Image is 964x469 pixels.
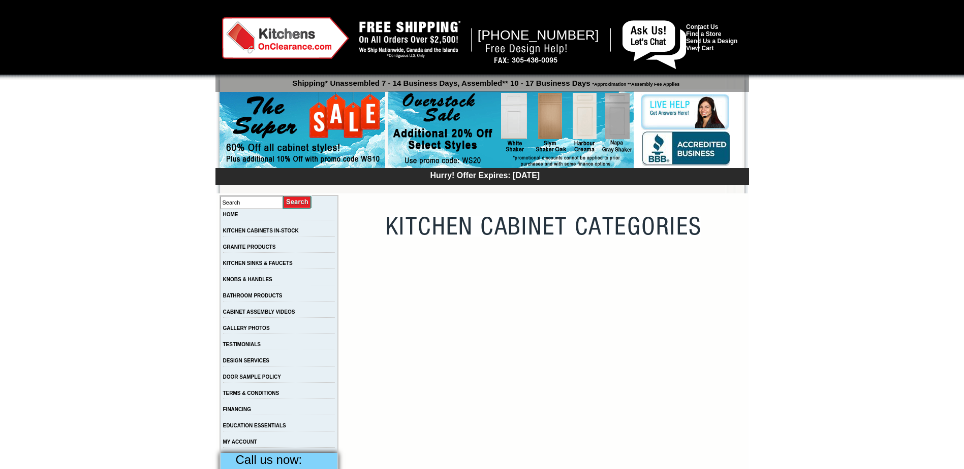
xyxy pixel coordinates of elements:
a: KITCHEN SINKS & FAUCETS [223,260,293,266]
a: MY ACCOUNT [223,439,257,445]
a: TESTIMONIALS [223,342,261,347]
a: DESIGN SERVICES [223,358,270,363]
a: Send Us a Design [686,38,737,45]
a: GRANITE PRODUCTS [223,244,276,250]
a: Contact Us [686,23,718,30]
img: Kitchens on Clearance Logo [222,17,349,59]
a: DOOR SAMPLE POLICY [223,374,281,380]
a: KITCHEN CABINETS IN-STOCK [223,228,299,233]
a: EDUCATION ESSENTIALS [223,423,286,428]
a: KNOBS & HANDLES [223,277,272,282]
a: BATHROOM PRODUCTS [223,293,283,298]
a: TERMS & CONDITIONS [223,390,279,396]
span: [PHONE_NUMBER] [478,27,599,43]
a: GALLERY PHOTOS [223,325,270,331]
a: Find a Store [686,30,721,38]
span: *Approximation **Assembly Fee Applies [590,79,680,87]
a: FINANCING [223,407,252,412]
a: HOME [223,212,238,217]
div: Hurry! Offer Expires: [DATE] [221,170,749,180]
a: CABINET ASSEMBLY VIDEOS [223,309,295,315]
input: Submit [283,195,312,209]
span: Call us now: [236,453,302,466]
p: Shipping* Unassembled 7 - 14 Business Days, Assembled** 10 - 17 Business Days [221,74,749,87]
a: View Cart [686,45,713,52]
